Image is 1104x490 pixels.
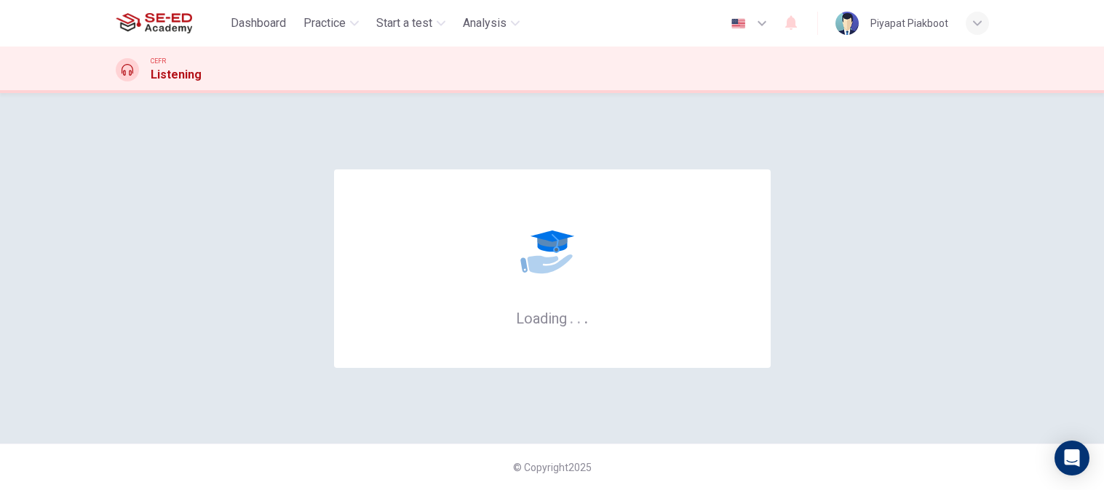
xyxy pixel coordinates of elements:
[298,10,365,36] button: Practice
[225,10,292,36] button: Dashboard
[231,15,286,32] span: Dashboard
[513,462,592,473] span: © Copyright 2025
[370,10,451,36] button: Start a test
[870,15,948,32] div: Piyapat Piakboot
[303,15,346,32] span: Practice
[576,305,581,329] h6: .
[1055,441,1089,475] div: Open Intercom Messenger
[116,9,226,38] a: SE-ED Academy logo
[376,15,432,32] span: Start a test
[151,66,202,84] h1: Listening
[835,12,859,35] img: Profile picture
[516,308,589,327] h6: Loading
[584,305,589,329] h6: .
[569,305,574,329] h6: .
[151,56,166,66] span: CEFR
[463,15,507,32] span: Analysis
[457,10,525,36] button: Analysis
[729,18,747,29] img: en
[116,9,192,38] img: SE-ED Academy logo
